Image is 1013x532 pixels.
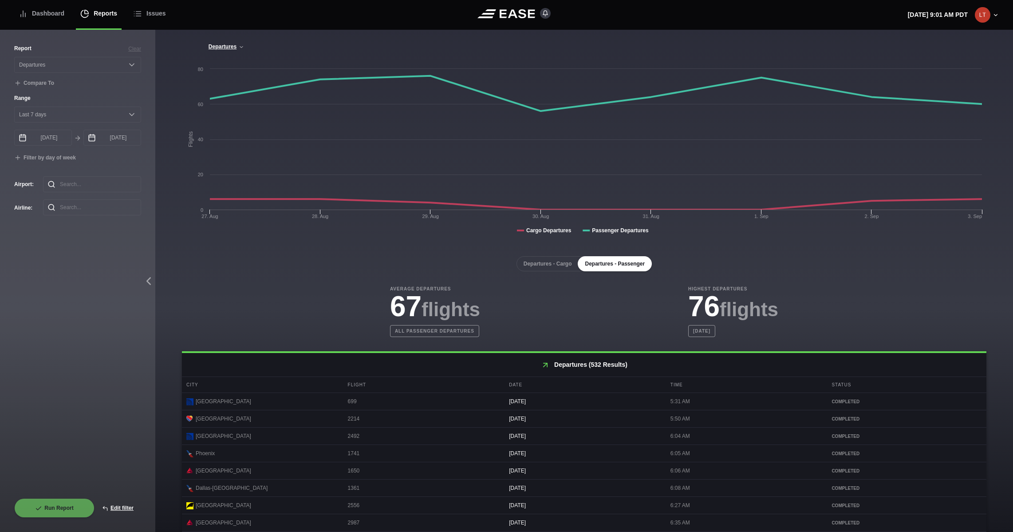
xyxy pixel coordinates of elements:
text: 60 [198,102,203,107]
span: 699 [348,398,357,405]
span: [GEOGRAPHIC_DATA] [196,519,251,527]
div: Time [666,377,825,393]
label: Airport : [14,180,29,188]
input: Search... [43,199,141,215]
text: 20 [198,172,203,177]
div: [DATE] [505,514,664,531]
h2: Departures (532 Results) [182,353,986,377]
input: mm/dd/yyyy [83,130,141,146]
tspan: 29. Aug [422,214,438,219]
div: COMPLETED [832,398,982,405]
span: 5:50 AM [670,416,690,422]
button: Departures - Passenger [578,256,652,271]
div: [DATE] [505,497,664,514]
span: 1741 [348,450,360,457]
span: Phoenix [196,449,215,457]
label: Airline : [14,204,29,212]
tspan: 27. Aug [201,214,218,219]
tspan: 31. Aug [643,214,659,219]
span: flights [720,298,778,320]
span: [GEOGRAPHIC_DATA] [196,501,251,509]
button: Departures - Cargo [516,256,579,271]
input: mm/dd/yyyy [14,130,72,146]
span: 6:05 AM [670,450,690,457]
label: Report [14,44,32,52]
tspan: Cargo Departures [526,227,572,234]
span: 2987 [348,520,360,526]
span: 6:04 AM [670,433,690,439]
div: COMPLETED [832,520,982,526]
div: [DATE] [505,428,664,445]
button: Edit filter [95,498,141,518]
tspan: 2. Sep [865,214,879,219]
h3: 67 [390,292,480,321]
tspan: 1. Sep [754,214,769,219]
div: [DATE] [505,445,664,462]
div: COMPLETED [832,468,982,474]
div: COMPLETED [832,450,982,457]
tspan: Flights [188,131,194,147]
span: 5:31 AM [670,398,690,405]
div: [DATE] [505,393,664,410]
div: COMPLETED [832,485,982,492]
div: Flight [343,377,503,393]
text: 40 [198,137,203,142]
b: [DATE] [688,325,715,337]
div: [DATE] [505,410,664,427]
span: flights [422,298,480,320]
div: [DATE] [505,462,664,479]
p: [DATE] 9:01 AM PDT [908,10,968,20]
input: Search... [43,176,141,192]
button: Clear [128,45,141,53]
tspan: Passenger Departures [592,227,649,234]
span: 2214 [348,416,360,422]
span: 1650 [348,468,360,474]
div: COMPLETED [832,433,982,440]
div: COMPLETED [832,416,982,422]
button: Filter by day of week [14,155,76,162]
h3: 76 [688,292,778,321]
span: [GEOGRAPHIC_DATA] [196,415,251,423]
span: 2556 [348,502,360,508]
div: Date [505,377,664,393]
span: 6:27 AM [670,502,690,508]
span: [GEOGRAPHIC_DATA] [196,432,251,440]
tspan: 28. Aug [312,214,328,219]
span: 6:08 AM [670,485,690,491]
b: Average Departures [390,286,480,292]
span: Dallas-[GEOGRAPHIC_DATA] [196,484,268,492]
tspan: 30. Aug [532,214,549,219]
span: 1361 [348,485,360,491]
text: 80 [198,67,203,72]
button: Compare To [14,80,54,87]
tspan: 3. Sep [968,214,982,219]
span: 6:35 AM [670,520,690,526]
label: Range [14,94,141,102]
div: [DATE] [505,480,664,496]
div: COMPLETED [832,502,982,509]
span: [GEOGRAPHIC_DATA] [196,397,251,405]
b: Highest Departures [688,286,778,292]
span: 6:06 AM [670,468,690,474]
div: Status [827,377,986,393]
button: Departures [208,44,244,50]
span: [GEOGRAPHIC_DATA] [196,467,251,475]
div: City [182,377,341,393]
b: All passenger departures [390,325,479,337]
img: d1227bec1ca3af1ab05e0da149bcc6bc [975,7,990,23]
text: 0 [201,207,203,213]
span: 2492 [348,433,360,439]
